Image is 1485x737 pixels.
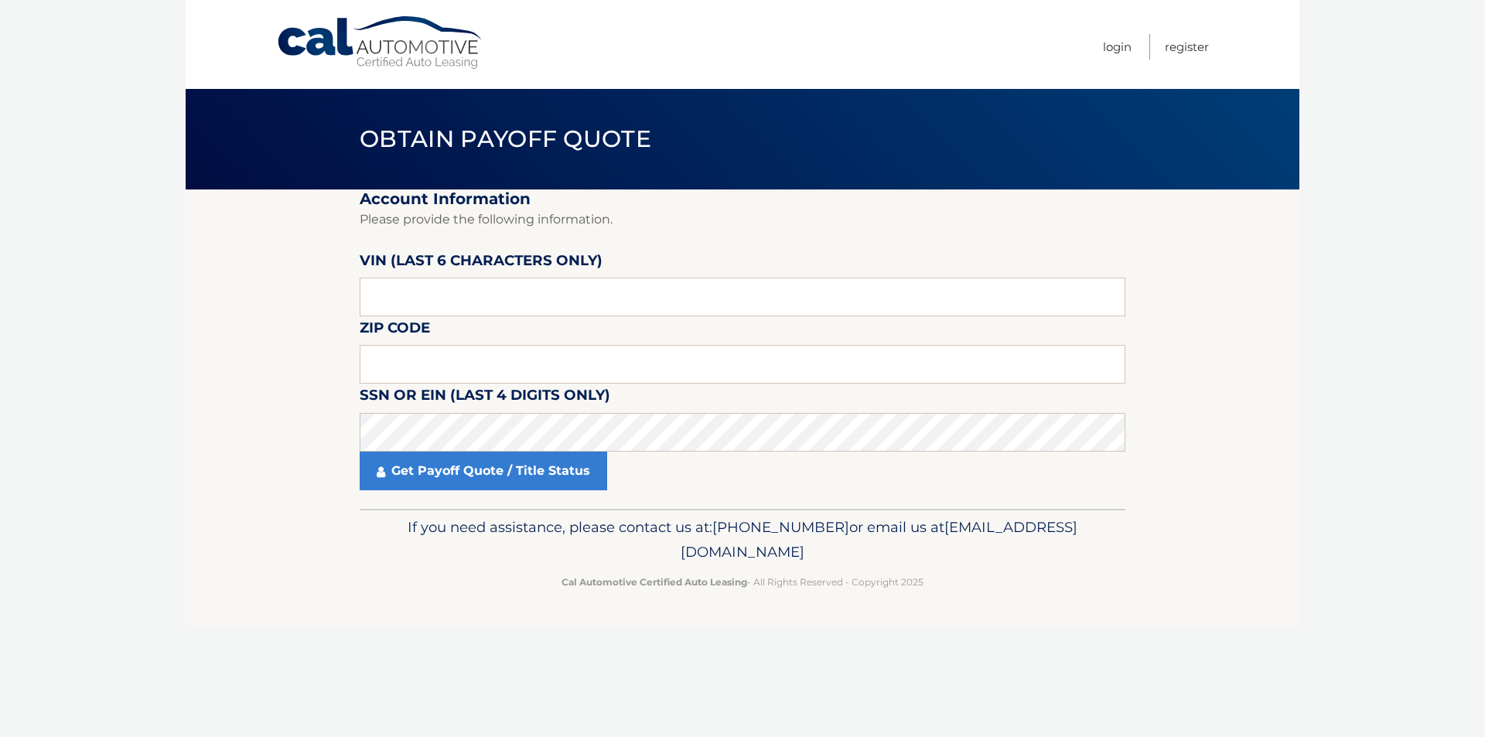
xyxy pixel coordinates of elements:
label: SSN or EIN (last 4 digits only) [360,384,610,412]
p: If you need assistance, please contact us at: or email us at [370,515,1115,565]
strong: Cal Automotive Certified Auto Leasing [562,576,747,588]
span: [PHONE_NUMBER] [712,518,849,536]
label: Zip Code [360,316,430,345]
span: Obtain Payoff Quote [360,125,651,153]
a: Register [1165,34,1209,60]
label: VIN (last 6 characters only) [360,249,603,278]
a: Cal Automotive [276,15,485,70]
h2: Account Information [360,189,1125,209]
a: Get Payoff Quote / Title Status [360,452,607,490]
p: Please provide the following information. [360,209,1125,230]
p: - All Rights Reserved - Copyright 2025 [370,574,1115,590]
a: Login [1103,34,1132,60]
